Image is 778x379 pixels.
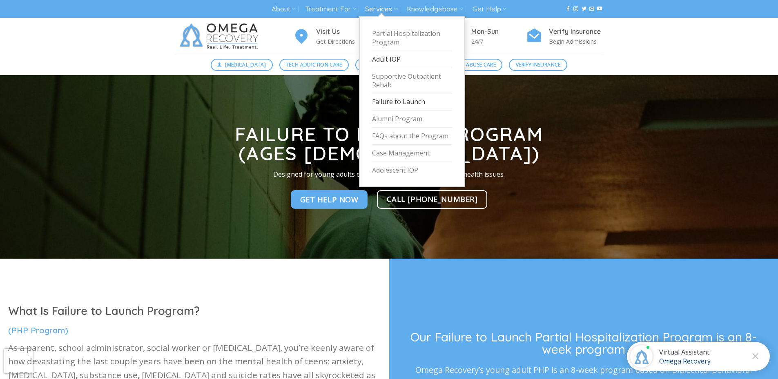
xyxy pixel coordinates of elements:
[305,2,356,17] a: Treatment For
[211,59,273,71] a: [MEDICAL_DATA]
[372,128,452,145] a: FAQs about the Program
[235,122,543,165] strong: Failure to Launch Program (Ages [DEMOGRAPHIC_DATA])
[355,59,423,71] a: Mental Health Care
[372,25,452,51] a: Partial Hospitalization Program
[372,162,452,179] a: Adolescent IOP
[436,61,496,69] span: Substance Abuse Care
[175,18,267,55] img: Omega Recovery
[365,2,397,17] a: Services
[566,6,571,12] a: Follow on Facebook
[8,304,381,318] h1: What Is Failure to Launch Program?
[213,169,566,180] p: Designed for young adults experiencing addiction and mental health issues.
[549,37,604,46] p: Begin Admissions
[300,193,359,205] span: Get Help NOw
[387,193,478,205] span: Call [PHONE_NUMBER]
[473,2,506,17] a: Get Help
[291,190,368,209] a: Get Help NOw
[316,27,371,37] h4: Visit Us
[582,6,586,12] a: Follow on Twitter
[286,61,342,69] span: Tech Addiction Care
[372,51,452,68] a: Adult IOP
[372,145,452,162] a: Case Management
[377,190,488,209] a: Call [PHONE_NUMBER]
[293,27,371,47] a: Visit Us Get Directions
[316,37,371,46] p: Get Directions
[516,61,561,69] span: Verify Insurance
[549,27,604,37] h4: Verify Insurance
[429,59,502,71] a: Substance Abuse Care
[408,331,758,355] h3: Our Failure to Launch Partial Hospitalization Program is an 8-week program
[471,37,526,46] p: 24/7
[225,61,266,69] span: [MEDICAL_DATA]
[526,27,604,47] a: Verify Insurance Begin Admissions
[8,325,68,335] span: (PHP Program)
[372,111,452,128] a: Alumni Program
[372,68,452,94] a: Supportive Outpatient Rehab
[471,27,526,37] h4: Mon-Sun
[407,2,463,17] a: Knowledgebase
[272,2,296,17] a: About
[589,6,594,12] a: Send us an email
[372,93,452,111] a: Failure to Launch
[597,6,602,12] a: Follow on YouTube
[509,59,567,71] a: Verify Insurance
[573,6,578,12] a: Follow on Instagram
[279,59,349,71] a: Tech Addiction Care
